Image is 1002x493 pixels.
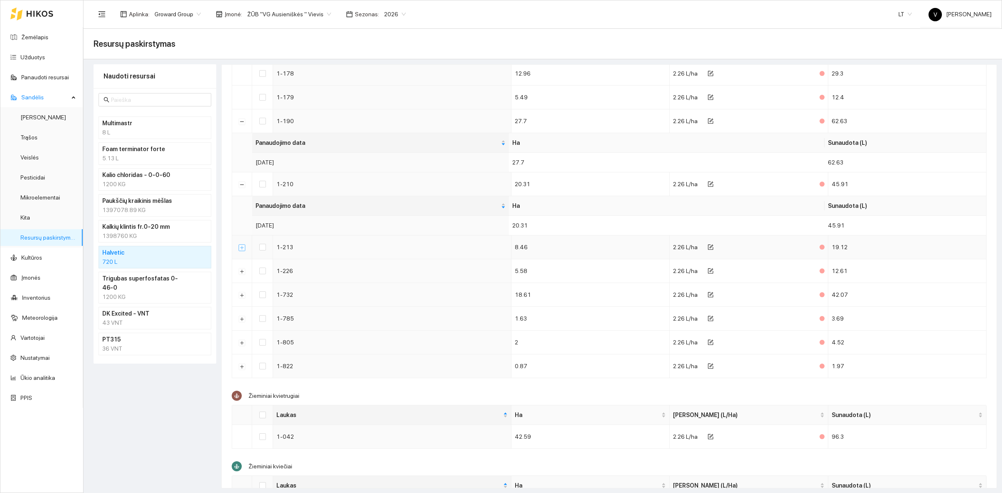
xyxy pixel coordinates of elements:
[673,244,698,250] span: 2.26 L/ha
[828,405,987,425] th: this column's title is Sunaudota (L),this column is sortable
[509,216,825,235] td: 20.31
[828,109,987,133] td: 62.63
[276,410,501,420] span: Laukas
[104,97,109,103] span: search
[102,144,186,154] h4: Foam terminator forte
[273,235,511,259] td: 1-213
[511,283,670,307] td: 18.61
[273,354,511,378] td: 1-822
[673,339,698,346] span: 2.26 L/ha
[102,231,207,240] div: 1398760 KG
[673,481,818,490] span: [PERSON_NAME] (L/Ha)
[129,10,149,19] span: Aplinka :
[102,128,207,137] div: 8 L
[20,334,45,341] a: Vartotojai
[20,214,30,221] a: Kita
[701,430,720,443] button: form
[825,133,986,153] th: Sunaudota (L)
[120,11,127,18] span: layout
[701,264,720,278] button: form
[898,8,912,20] span: LT
[708,181,714,188] span: form
[20,174,45,181] a: Pesticidai
[701,359,720,373] button: form
[102,257,207,266] div: 720 L
[256,201,499,210] span: Panaudojimo data
[273,425,511,449] td: 1-042
[670,405,828,425] th: this column's title is Norma (L/Ha),this column is sortable
[832,410,977,420] span: Sunaudota (L)
[102,196,186,205] h4: Paukščių kraikinis mėšlas
[828,283,987,307] td: 42.07
[21,74,69,81] a: Panaudoti resursai
[273,86,511,109] td: 1-179
[273,283,511,307] td: 1-732
[509,133,825,153] th: Ha
[511,86,670,109] td: 5.49
[239,292,245,298] button: Išskleisti
[94,37,175,51] span: Resursų paskirstymas
[701,312,720,325] button: form
[673,363,698,369] span: 2.26 L/ha
[20,114,66,121] a: [PERSON_NAME]
[515,410,660,420] span: Ha
[511,405,670,425] th: this column's title is Ha,this column is sortable
[832,481,977,490] span: Sunaudota (L)
[102,222,186,231] h4: Kalkių klintis fr.0-20 mm
[104,64,206,88] div: Naudoti resursai
[102,248,186,257] h4: Halvetic
[673,433,698,440] span: 2.26 L/ha
[21,34,48,40] a: Žemėlapis
[511,259,670,283] td: 5.58
[355,10,379,19] span: Sezonas :
[256,138,499,147] span: Panaudojimo data
[673,410,818,420] span: [PERSON_NAME] (L/Ha)
[511,235,670,259] td: 8.46
[708,316,714,322] span: form
[511,62,670,86] td: 12.96
[701,240,720,254] button: form
[673,118,698,124] span: 2.26 L/ha
[252,216,509,235] td: [DATE]
[20,354,50,361] a: Nustatymai
[708,94,714,101] span: form
[511,172,670,196] td: 20.31
[239,363,245,370] button: Išskleisti
[828,307,987,331] td: 3.69
[701,91,720,104] button: form
[273,307,511,331] td: 1-785
[102,119,186,128] h4: Multimastr
[701,67,720,80] button: form
[929,11,992,18] span: [PERSON_NAME]
[673,181,698,187] span: 2.26 L/ha
[673,94,698,101] span: 2.26 L/ha
[22,314,58,321] a: Meteorologija
[102,170,186,180] h4: Kalio chloridas - 0-0-60
[102,344,207,353] div: 36 VNT
[509,153,825,172] td: 27.7
[22,294,51,301] a: Inventorius
[21,254,42,261] a: Kultūros
[708,268,714,275] span: form
[515,481,660,490] span: Ha
[828,62,987,86] td: 29.3
[102,292,207,301] div: 1200 KG
[708,292,714,298] span: form
[828,331,987,354] td: 4.52
[828,235,987,259] td: 19.12
[216,11,223,18] span: shop
[20,394,32,401] a: PPIS
[701,336,720,349] button: form
[102,180,207,189] div: 1200 KG
[708,244,714,251] span: form
[273,62,511,86] td: 1-178
[511,109,670,133] td: 27.7
[509,196,825,216] th: Ha
[701,177,720,191] button: form
[239,118,245,125] button: Suskleisti
[20,134,38,141] a: Trąšos
[673,291,698,298] span: 2.26 L/ha
[273,331,511,354] td: 1-805
[511,307,670,331] td: 1.63
[102,154,207,163] div: 5.13 L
